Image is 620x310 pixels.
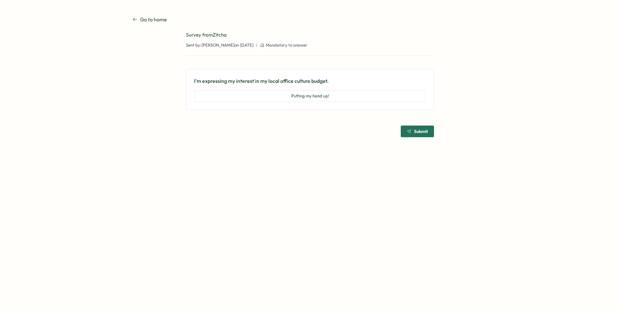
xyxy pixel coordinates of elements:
p: Go to home [140,16,167,24]
button: Submit [401,126,434,137]
span: Submit [414,129,428,134]
span: Sent by: [PERSON_NAME] on [DATE] [186,42,253,48]
div: Survey from Zitcha [186,31,434,39]
p: I'm expressing my interest in my local office culture budget. [194,77,426,85]
span: Mandatory to answer [266,42,307,48]
span: | [256,42,257,48]
a: Go to home [132,16,167,24]
button: Putting my hand up! [194,90,426,102]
